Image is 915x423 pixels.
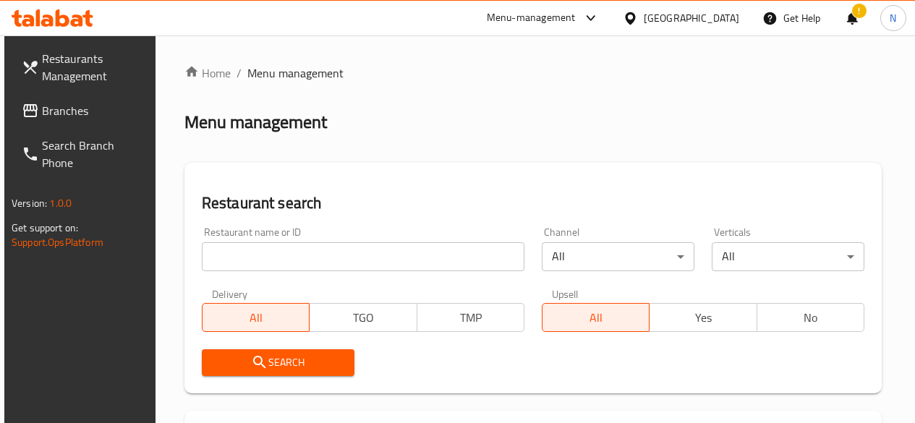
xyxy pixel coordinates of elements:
label: Upsell [552,289,579,299]
span: Version: [12,194,47,213]
h2: Restaurant search [202,192,864,214]
span: 1.0.0 [49,194,72,213]
div: [GEOGRAPHIC_DATA] [644,10,739,26]
button: All [542,303,650,332]
span: Menu management [247,64,344,82]
div: All [712,242,864,271]
h2: Menu management [184,111,327,134]
a: Branches [10,93,157,128]
button: Yes [649,303,757,332]
span: Yes [655,307,751,328]
a: Support.OpsPlatform [12,233,103,252]
button: No [757,303,864,332]
a: Search Branch Phone [10,128,157,180]
button: TMP [417,303,524,332]
div: All [542,242,694,271]
span: All [208,307,304,328]
label: Delivery [212,289,248,299]
li: / [237,64,242,82]
button: Search [202,349,354,376]
span: TMP [423,307,519,328]
nav: breadcrumb [184,64,882,82]
span: TGO [315,307,411,328]
a: Restaurants Management [10,41,157,93]
button: TGO [309,303,417,332]
span: Branches [42,102,145,119]
span: Search Branch Phone [42,137,145,171]
button: All [202,303,310,332]
span: Restaurants Management [42,50,145,85]
input: Search for restaurant name or ID.. [202,242,524,271]
span: Get support on: [12,218,78,237]
span: No [763,307,859,328]
span: N [890,10,896,26]
span: Search [213,354,343,372]
div: Menu-management [487,9,576,27]
span: All [548,307,644,328]
a: Home [184,64,231,82]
